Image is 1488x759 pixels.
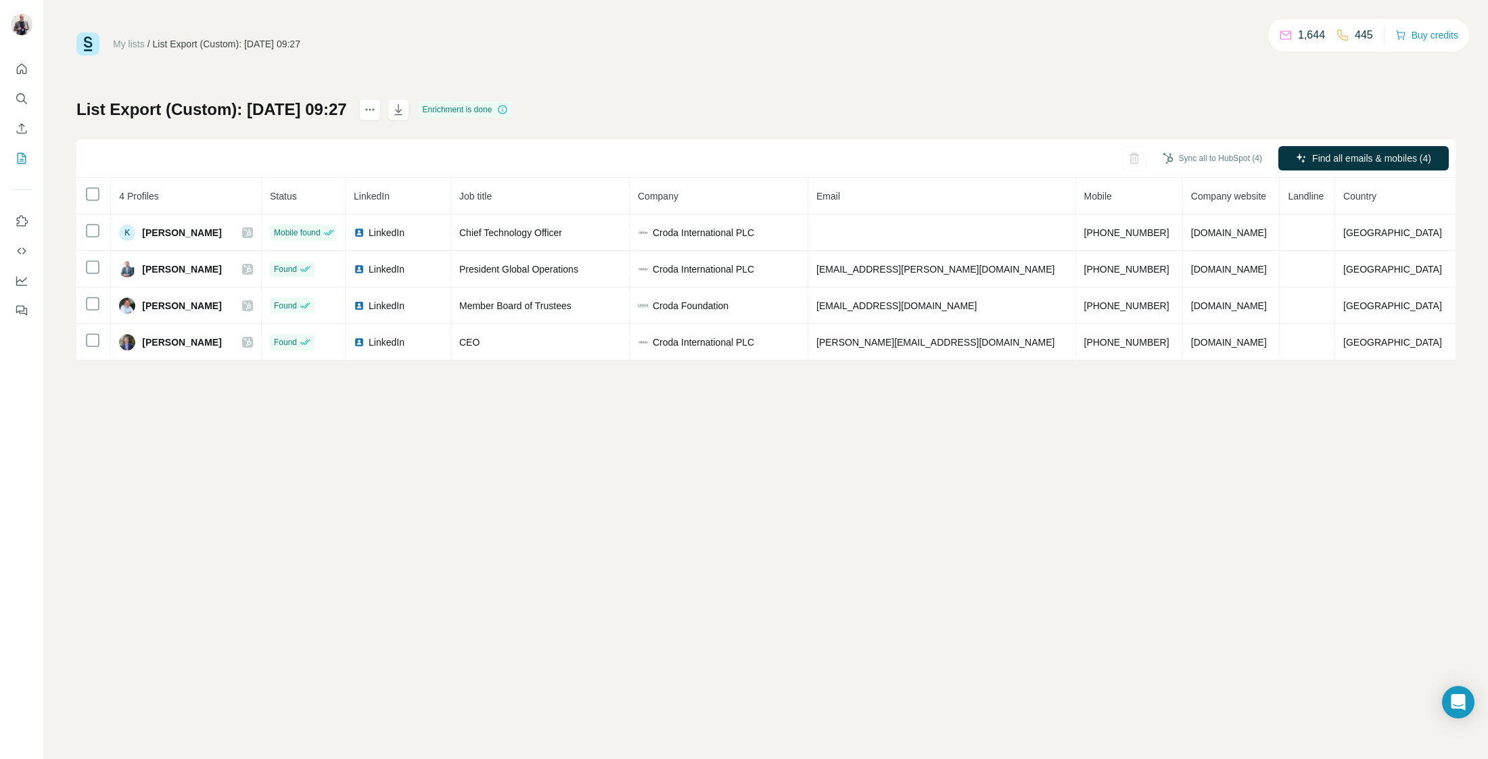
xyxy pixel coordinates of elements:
[1312,152,1431,165] span: Find all emails & mobiles (4)
[638,227,649,238] img: company-logo
[1191,227,1267,238] span: [DOMAIN_NAME]
[1343,227,1442,238] span: [GEOGRAPHIC_DATA]
[459,191,492,202] span: Job title
[76,32,99,55] img: Surfe Logo
[274,300,297,312] span: Found
[1191,337,1267,348] span: [DOMAIN_NAME]
[459,337,480,348] span: CEO
[419,101,513,118] div: Enrichment is done
[1084,337,1169,348] span: [PHONE_NUMBER]
[1153,148,1272,168] button: Sync all to HubSpot (4)
[270,191,297,202] span: Status
[119,261,135,277] img: Avatar
[354,227,365,238] img: LinkedIn logo
[153,37,300,51] div: List Export (Custom): [DATE] 09:27
[142,299,221,313] span: [PERSON_NAME]
[638,191,678,202] span: Company
[354,191,390,202] span: LinkedIn
[653,336,754,349] span: Croda International PLC
[1343,191,1376,202] span: Country
[119,298,135,314] img: Avatar
[459,264,578,275] span: President Global Operations
[274,336,297,348] span: Found
[816,191,840,202] span: Email
[11,116,32,141] button: Enrich CSV
[816,264,1054,275] span: [EMAIL_ADDRESS][PERSON_NAME][DOMAIN_NAME]
[638,264,649,275] img: company-logo
[653,299,728,313] span: Croda Foundation
[11,87,32,111] button: Search
[1191,264,1267,275] span: [DOMAIN_NAME]
[76,99,347,120] h1: List Export (Custom): [DATE] 09:27
[1343,264,1442,275] span: [GEOGRAPHIC_DATA]
[113,39,145,49] a: My lists
[459,227,562,238] span: Chief Technology Officer
[142,336,221,349] span: [PERSON_NAME]
[119,191,158,202] span: 4 Profiles
[1084,300,1169,311] span: [PHONE_NUMBER]
[369,336,404,349] span: LinkedIn
[1191,300,1267,311] span: [DOMAIN_NAME]
[1084,227,1169,238] span: [PHONE_NUMBER]
[354,300,365,311] img: LinkedIn logo
[1343,337,1442,348] span: [GEOGRAPHIC_DATA]
[11,239,32,263] button: Use Surfe API
[369,226,404,239] span: LinkedIn
[142,226,221,239] span: [PERSON_NAME]
[11,14,32,35] img: Avatar
[1191,191,1266,202] span: Company website
[638,300,649,311] img: company-logo
[369,299,404,313] span: LinkedIn
[119,334,135,350] img: Avatar
[638,337,649,348] img: company-logo
[1084,264,1169,275] span: [PHONE_NUMBER]
[11,57,32,81] button: Quick start
[653,226,754,239] span: Croda International PLC
[816,300,977,311] span: [EMAIL_ADDRESS][DOMAIN_NAME]
[1355,27,1373,43] p: 445
[1343,300,1442,311] span: [GEOGRAPHIC_DATA]
[11,298,32,323] button: Feedback
[1084,191,1112,202] span: Mobile
[274,263,297,275] span: Found
[816,337,1054,348] span: [PERSON_NAME][EMAIL_ADDRESS][DOMAIN_NAME]
[11,146,32,170] button: My lists
[142,262,221,276] span: [PERSON_NAME]
[459,300,572,311] span: Member Board of Trustees
[1442,686,1474,718] div: Open Intercom Messenger
[354,264,365,275] img: LinkedIn logo
[359,99,381,120] button: actions
[274,227,321,239] span: Mobile found
[653,262,754,276] span: Croda International PLC
[11,269,32,293] button: Dashboard
[1395,26,1458,45] button: Buy credits
[119,225,135,241] div: K
[369,262,404,276] span: LinkedIn
[1288,191,1324,202] span: Landline
[1298,27,1325,43] p: 1,644
[1278,146,1449,170] button: Find all emails & mobiles (4)
[354,337,365,348] img: LinkedIn logo
[147,37,150,51] li: /
[11,209,32,233] button: Use Surfe on LinkedIn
